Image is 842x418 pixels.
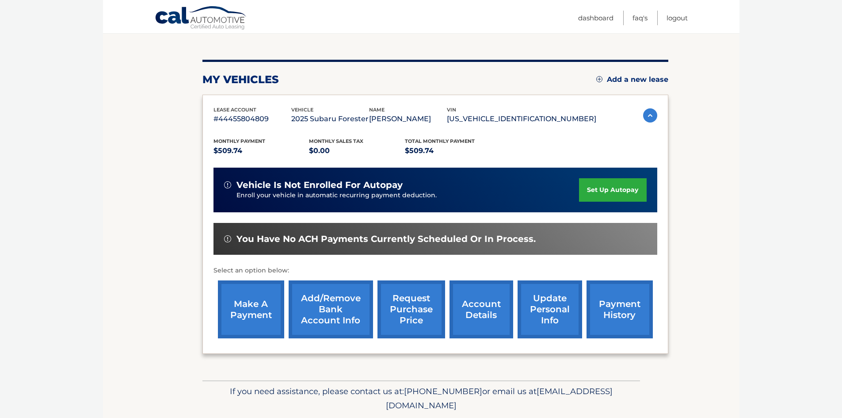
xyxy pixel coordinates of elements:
a: Cal Automotive [155,6,248,31]
span: lease account [213,107,256,113]
img: alert-white.svg [224,235,231,242]
span: Monthly Payment [213,138,265,144]
p: [PERSON_NAME] [369,113,447,125]
p: $0.00 [309,145,405,157]
img: add.svg [596,76,602,82]
img: alert-white.svg [224,181,231,188]
a: request purchase price [377,280,445,338]
span: [PHONE_NUMBER] [404,386,482,396]
span: [EMAIL_ADDRESS][DOMAIN_NAME] [386,386,613,410]
span: You have no ACH payments currently scheduled or in process. [236,234,536,245]
span: vehicle is not enrolled for autopay [236,180,403,191]
span: Monthly sales Tax [309,138,363,144]
span: vin [447,107,456,113]
h2: my vehicles [202,73,279,86]
a: make a payment [218,280,284,338]
a: update personal info [518,280,582,338]
a: payment history [587,280,653,338]
a: FAQ's [632,11,648,25]
a: Add/Remove bank account info [289,280,373,338]
p: $509.74 [213,145,309,157]
p: Select an option below: [213,265,657,276]
a: set up autopay [579,178,646,202]
a: account details [450,280,513,338]
span: name [369,107,385,113]
p: [US_VEHICLE_IDENTIFICATION_NUMBER] [447,113,596,125]
p: Enroll your vehicle in automatic recurring payment deduction. [236,191,579,200]
a: Dashboard [578,11,613,25]
a: Logout [667,11,688,25]
a: Add a new lease [596,75,668,84]
p: #44455804809 [213,113,291,125]
p: 2025 Subaru Forester [291,113,369,125]
span: Total Monthly Payment [405,138,475,144]
span: vehicle [291,107,313,113]
p: $509.74 [405,145,501,157]
img: accordion-active.svg [643,108,657,123]
p: If you need assistance, please contact us at: or email us at [208,384,634,413]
